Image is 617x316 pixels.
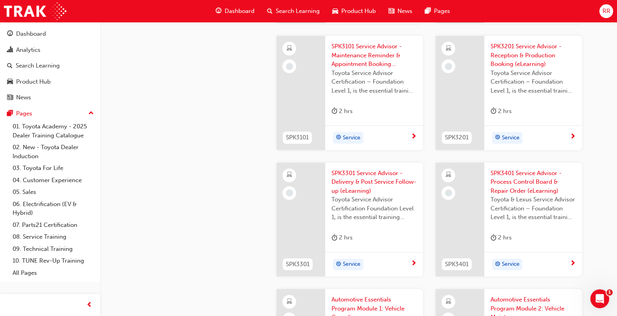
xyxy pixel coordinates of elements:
[9,219,97,231] a: 07. Parts21 Certification
[446,44,451,54] span: learningResourceType_ELEARNING-icon
[9,198,97,219] a: 06. Electrification (EV & Hybrid)
[276,163,423,277] a: SPK3301SPK3301 Service Advisor - Delivery & Post Service Follow-up (eLearning)Toyota Service Advi...
[16,29,46,38] div: Dashboard
[599,4,613,18] button: RR
[331,106,353,116] div: 2 hrs
[445,63,452,70] span: learningRecordVerb_NONE-icon
[606,289,613,296] span: 1
[331,233,337,243] span: duration-icon
[502,260,520,269] span: Service
[570,133,576,141] span: next-icon
[267,6,273,16] span: search-icon
[287,170,292,180] span: learningResourceType_ELEARNING-icon
[286,133,309,142] span: SPK3101
[9,174,97,186] a: 04. Customer Experience
[495,259,500,270] span: target-icon
[491,169,576,195] span: SPK3401 Service Advisor - Process Control Board & Repair Order (eLearning)
[3,25,97,106] button: DashboardAnalyticsSearch LearningProduct HubNews
[343,260,361,269] span: Service
[276,7,320,16] span: Search Learning
[445,260,469,269] span: SPK3401
[3,75,97,89] a: Product Hub
[491,233,496,243] span: duration-icon
[336,259,341,270] span: target-icon
[9,231,97,243] a: 08. Service Training
[326,3,382,19] a: car-iconProduct Hub
[86,300,92,310] span: prev-icon
[7,31,13,38] span: guage-icon
[491,106,496,116] span: duration-icon
[9,243,97,255] a: 09. Technical Training
[602,7,610,16] span: RR
[3,106,97,121] button: Pages
[397,7,412,16] span: News
[9,162,97,174] a: 03. Toyota For Life
[7,47,13,54] span: chart-icon
[341,7,376,16] span: Product Hub
[446,297,451,307] span: learningResourceType_ELEARNING-icon
[382,3,419,19] a: news-iconNews
[4,2,66,20] img: Trak
[286,260,309,269] span: SPK3301
[331,69,417,95] span: Toyota Service Advisor Certification – Foundation Level 1, is the essential training course for a...
[16,77,51,86] div: Product Hub
[445,133,469,142] span: SPK3201
[3,58,97,73] a: Search Learning
[225,7,254,16] span: Dashboard
[286,63,293,70] span: learningRecordVerb_NONE-icon
[16,109,32,118] div: Pages
[491,69,576,95] span: Toyota Service Advisor Certification – Foundation Level 1, is the essential training course for a...
[491,233,512,243] div: 2 hrs
[331,106,337,116] span: duration-icon
[16,61,60,70] div: Search Learning
[419,3,456,19] a: pages-iconPages
[9,141,97,162] a: 02. New - Toyota Dealer Induction
[434,7,450,16] span: Pages
[495,133,500,143] span: target-icon
[343,133,361,142] span: Service
[7,94,13,101] span: news-icon
[590,289,609,308] iframe: Intercom live chat
[287,297,292,307] span: learningResourceType_ELEARNING-icon
[331,169,417,195] span: SPK3301 Service Advisor - Delivery & Post Service Follow-up (eLearning)
[216,6,222,16] span: guage-icon
[287,44,292,54] span: learningResourceType_ELEARNING-icon
[16,93,31,102] div: News
[7,79,13,86] span: car-icon
[491,106,512,116] div: 2 hrs
[276,36,423,150] a: SPK3101SPK3101 Service Advisor - Maintenance Reminder & Appointment Booking (eLearning)Toyota Ser...
[570,260,576,267] span: next-icon
[88,108,94,119] span: up-icon
[445,189,452,196] span: learningRecordVerb_NONE-icon
[286,189,293,196] span: learningRecordVerb_NONE-icon
[436,163,582,277] a: SPK3401SPK3401 Service Advisor - Process Control Board & Repair Order (eLearning)Toyota & Lexus S...
[388,6,394,16] span: news-icon
[332,6,338,16] span: car-icon
[7,110,13,117] span: pages-icon
[16,46,40,55] div: Analytics
[3,27,97,41] a: Dashboard
[436,36,582,150] a: SPK3201SPK3201 Service Advisor - Reception & Production Booking (eLearning)Toyota Service Advisor...
[331,42,417,69] span: SPK3101 Service Advisor - Maintenance Reminder & Appointment Booking (eLearning)
[9,255,97,267] a: 10. TUNE Rev-Up Training
[411,260,417,267] span: next-icon
[3,43,97,57] a: Analytics
[209,3,261,19] a: guage-iconDashboard
[491,42,576,69] span: SPK3201 Service Advisor - Reception & Production Booking (eLearning)
[331,233,353,243] div: 2 hrs
[491,195,576,222] span: Toyota & Lexus Service Advisor Certification – Foundation Level 1, is the essential training cour...
[411,133,417,141] span: next-icon
[502,133,520,142] span: Service
[9,186,97,198] a: 05. Sales
[9,267,97,279] a: All Pages
[9,121,97,141] a: 01. Toyota Academy - 2025 Dealer Training Catalogue
[7,62,13,69] span: search-icon
[261,3,326,19] a: search-iconSearch Learning
[3,90,97,105] a: News
[331,195,417,222] span: Toyota Service Advisor Certification Foundation Level 1, is the essential training course for all...
[446,170,451,180] span: learningResourceType_ELEARNING-icon
[336,133,341,143] span: target-icon
[425,6,431,16] span: pages-icon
